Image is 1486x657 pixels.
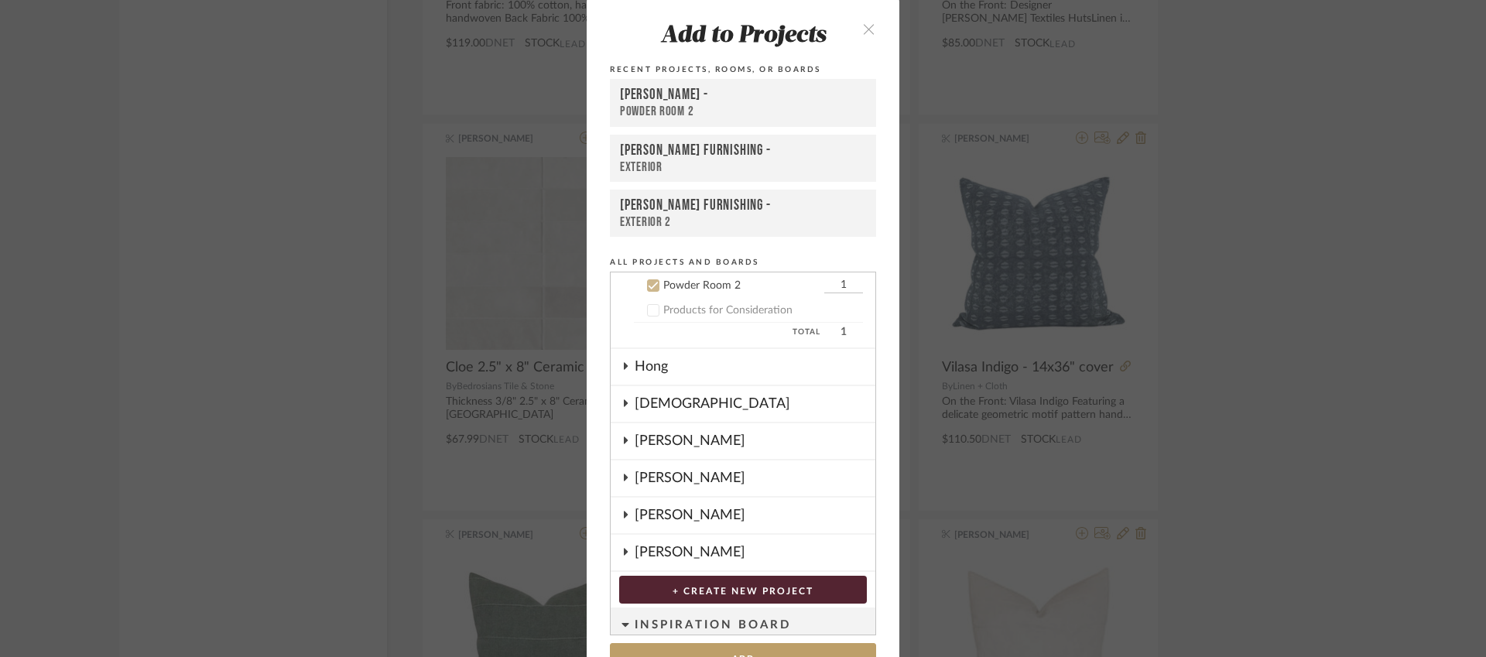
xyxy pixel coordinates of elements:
[824,278,863,293] input: Powder Room 2
[663,304,863,317] div: Products for Consideration
[635,460,875,496] div: [PERSON_NAME]
[846,12,892,44] button: close
[663,279,820,293] div: Powder Room 2
[620,86,866,104] div: [PERSON_NAME] -
[634,323,820,341] span: Total
[620,159,866,175] div: Exterior
[620,104,866,120] div: Powder Room 2
[635,349,875,385] div: Hong
[635,386,875,422] div: [DEMOGRAPHIC_DATA]
[635,498,875,533] div: [PERSON_NAME]
[824,323,863,341] span: 1
[635,535,875,570] div: [PERSON_NAME]
[610,23,876,50] div: Add to Projects
[610,63,876,77] div: Recent Projects, Rooms, or Boards
[620,142,866,159] div: [PERSON_NAME] Furnishing -
[619,576,867,604] button: + CREATE NEW PROJECT
[620,214,866,230] div: Exterior 2
[635,423,875,459] div: [PERSON_NAME]
[635,607,875,643] div: Inspiration Board
[620,197,866,214] div: [PERSON_NAME] Furnishing -
[610,255,876,269] div: All Projects and Boards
